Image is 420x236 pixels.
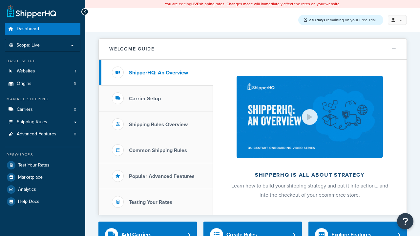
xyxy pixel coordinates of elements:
[17,81,31,87] span: Origins
[129,96,161,102] h3: Carrier Setup
[5,104,80,116] a: Carriers0
[74,81,76,87] span: 3
[5,58,80,64] div: Basic Setup
[5,104,80,116] li: Carriers
[5,78,80,90] li: Origins
[17,26,39,32] span: Dashboard
[129,147,187,153] h3: Common Shipping Rules
[5,65,80,77] a: Websites1
[75,69,76,74] span: 1
[18,163,50,168] span: Test Your Rates
[17,131,56,137] span: Advanced Features
[129,199,172,205] h3: Testing Your Rates
[231,182,388,199] span: Learn how to build your shipping strategy and put it into action… and into the checkout of your e...
[18,175,43,180] span: Marketplace
[17,107,33,112] span: Carriers
[18,187,36,192] span: Analytics
[5,116,80,128] a: Shipping Rules
[5,78,80,90] a: Origins3
[309,17,325,23] strong: 278 days
[5,159,80,171] a: Test Your Rates
[129,173,195,179] h3: Popular Advanced Features
[5,152,80,158] div: Resources
[17,119,47,125] span: Shipping Rules
[5,23,80,35] a: Dashboard
[16,43,40,48] span: Scope: Live
[397,213,413,229] button: Open Resource Center
[5,196,80,207] a: Help Docs
[74,131,76,137] span: 0
[5,96,80,102] div: Manage Shipping
[237,76,383,158] img: ShipperHQ is all about strategy
[5,65,80,77] li: Websites
[5,184,80,195] a: Analytics
[17,69,35,74] span: Websites
[5,128,80,140] li: Advanced Features
[191,1,199,7] b: LIVE
[18,199,39,205] span: Help Docs
[129,70,188,76] h3: ShipperHQ: An Overview
[129,122,188,128] h3: Shipping Rules Overview
[109,47,155,51] h2: Welcome Guide
[5,128,80,140] a: Advanced Features0
[230,172,389,178] h2: ShipperHQ is all about strategy
[74,107,76,112] span: 0
[99,39,407,60] button: Welcome Guide
[5,171,80,183] a: Marketplace
[309,17,376,23] span: remaining on your Free Trial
